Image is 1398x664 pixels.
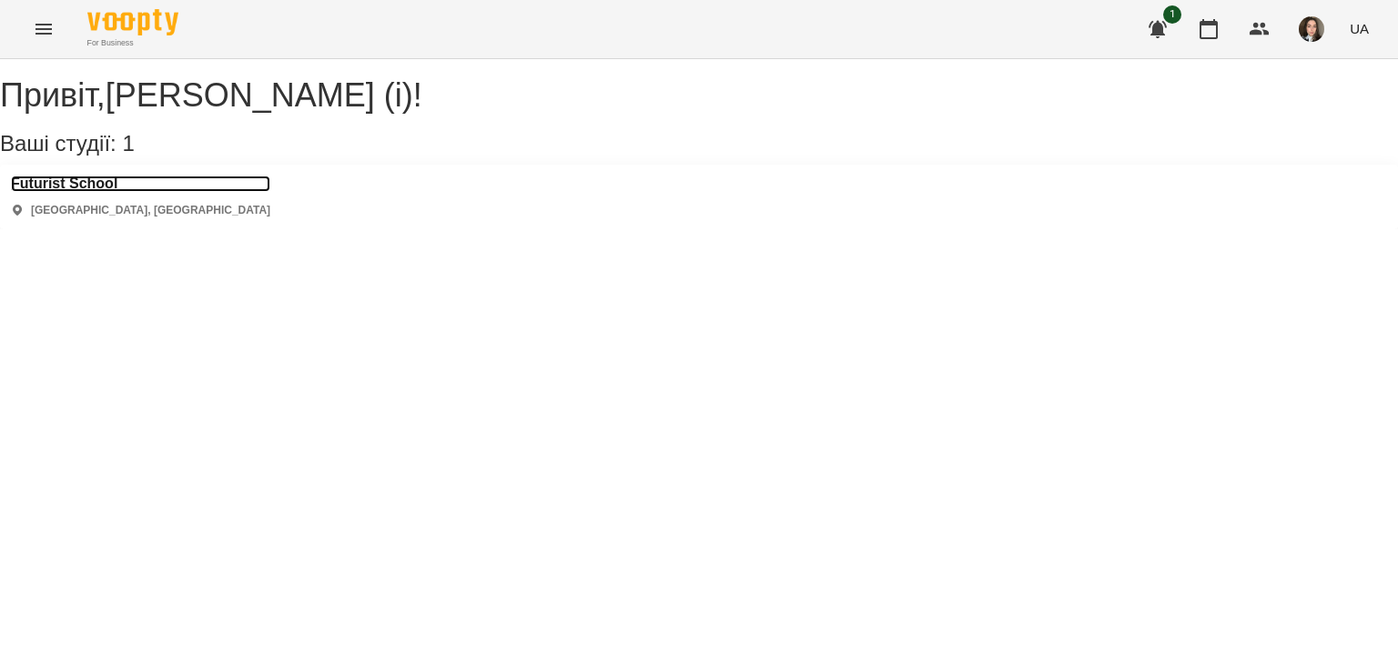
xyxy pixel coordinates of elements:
[22,7,66,51] button: Menu
[1163,5,1181,24] span: 1
[1342,12,1376,45] button: UA
[122,131,134,156] span: 1
[31,203,270,218] p: [GEOGRAPHIC_DATA], [GEOGRAPHIC_DATA]
[1299,16,1324,42] img: 44d3d6facc12e0fb6bd7f330c78647dd.jfif
[87,9,178,35] img: Voopty Logo
[1350,19,1369,38] span: UA
[87,37,178,49] span: For Business
[11,176,270,192] a: Futurist School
